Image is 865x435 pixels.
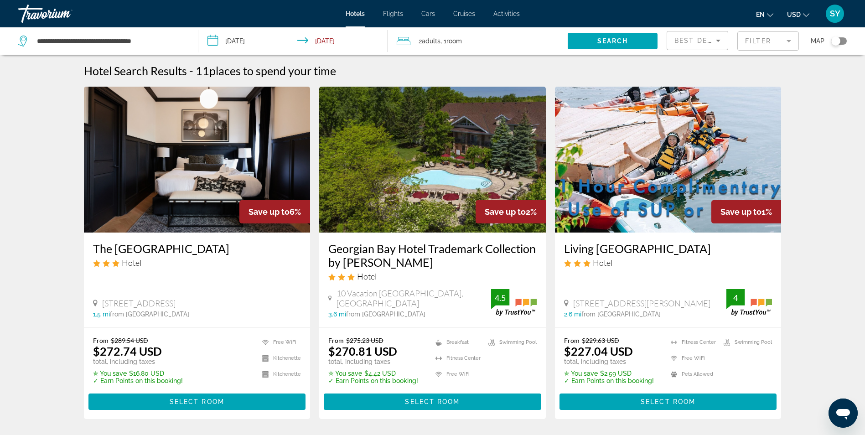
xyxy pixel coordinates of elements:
span: en [756,11,765,18]
span: ✮ You save [564,370,598,377]
span: Best Deals [674,37,722,44]
button: Search [568,33,658,49]
li: Free WiFi [431,368,484,380]
div: 6% [239,200,310,223]
span: USD [787,11,801,18]
div: 1% [711,200,781,223]
div: 4 [726,292,745,303]
span: ✮ You save [328,370,362,377]
a: Cars [421,10,435,17]
span: Save up to [720,207,761,217]
img: trustyou-badge.svg [726,289,772,316]
p: ✓ Earn Points on this booking! [93,377,183,384]
span: from [GEOGRAPHIC_DATA] [581,311,661,318]
span: 2.6 mi [564,311,581,318]
button: Select Room [324,394,541,410]
p: $4.42 USD [328,370,418,377]
div: 3 star Hotel [93,258,301,268]
ins: $270.81 USD [328,344,397,358]
span: Select Room [405,398,460,405]
button: Filter [737,31,799,51]
li: Swimming Pool [719,337,772,348]
img: Hotel image [555,87,782,233]
span: From [564,337,580,344]
a: Travorium [18,2,109,26]
h1: Hotel Search Results [84,64,187,78]
iframe: Button to launch messaging window [829,399,858,428]
span: Hotel [357,271,377,281]
span: Hotel [593,258,612,268]
del: $275.23 USD [346,337,383,344]
li: Kitchenette [258,368,301,380]
a: Cruises [453,10,475,17]
li: Swimming Pool [484,337,537,348]
h2: 11 [196,64,336,78]
span: From [328,337,344,344]
a: Select Room [559,395,777,405]
span: Map [811,35,824,47]
li: Breakfast [431,337,484,348]
img: Hotel image [319,87,546,233]
button: Check-in date: Oct 17, 2025 Check-out date: Oct 18, 2025 [198,27,388,55]
ins: $272.74 USD [93,344,162,358]
div: 3 star Hotel [564,258,772,268]
span: [STREET_ADDRESS] [102,298,176,308]
span: [STREET_ADDRESS][PERSON_NAME] [573,298,710,308]
del: $229.63 USD [582,337,619,344]
li: Pets Allowed [666,368,719,380]
button: Change language [756,8,773,21]
button: Select Room [88,394,306,410]
button: Change currency [787,8,809,21]
span: SY [830,9,840,18]
button: Travelers: 2 adults, 0 children [388,27,568,55]
button: User Menu [823,4,847,23]
p: ✓ Earn Points on this booking! [328,377,418,384]
span: from [GEOGRAPHIC_DATA] [346,311,425,318]
div: 3 star Hotel [328,271,537,281]
span: Search [597,37,628,45]
span: Hotel [122,258,141,268]
span: 1.5 mi [93,311,110,318]
span: From [93,337,109,344]
span: Room [446,37,462,45]
button: Select Room [559,394,777,410]
button: Toggle map [824,37,847,45]
span: places to spend your time [209,64,336,78]
img: trustyou-badge.svg [491,289,537,316]
a: Flights [383,10,403,17]
ins: $227.04 USD [564,344,633,358]
mat-select: Sort by [674,35,720,46]
p: total, including taxes [93,358,183,365]
a: Select Room [88,395,306,405]
li: Fitness Center [666,337,719,348]
a: The [GEOGRAPHIC_DATA] [93,242,301,255]
li: Free WiFi [666,352,719,364]
a: Activities [493,10,520,17]
div: 4.5 [491,292,509,303]
a: Hotels [346,10,365,17]
li: Free WiFi [258,337,301,348]
del: $289.54 USD [111,337,148,344]
p: total, including taxes [328,358,418,365]
a: Living [GEOGRAPHIC_DATA] [564,242,772,255]
p: ✓ Earn Points on this booking! [564,377,654,384]
div: 2% [476,200,546,223]
li: Kitchenette [258,352,301,364]
li: Fitness Center [431,352,484,364]
span: 2 [419,35,440,47]
a: Hotel image [84,87,311,233]
p: $16.80 USD [93,370,183,377]
span: Select Room [170,398,224,405]
a: Georgian Bay Hotel Trademark Collection by [PERSON_NAME] [328,242,537,269]
span: ✮ You save [93,370,127,377]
